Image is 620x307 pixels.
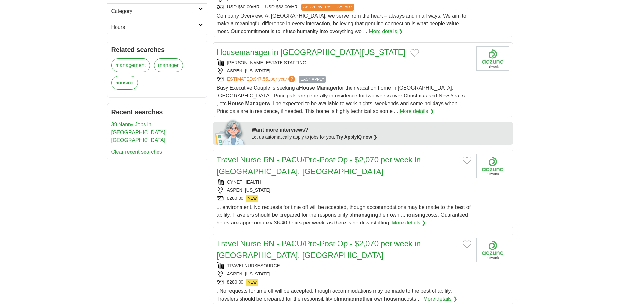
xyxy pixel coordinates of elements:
[217,279,471,286] div: 8280.00
[369,28,403,35] a: More details ❯
[217,262,471,269] div: TRAVELNURSESOURCE
[217,288,452,301] span: . No requests for time off will be accepted, though accommodations may be made to the best of abi...
[217,4,471,11] div: USD $30.00/HR. - USD $33.00/HR.
[252,126,509,134] div: Want more interviews?
[217,271,471,277] div: ASPEN, [US_STATE]
[107,19,207,35] a: Hours
[476,46,509,71] img: Company logo
[217,48,406,57] a: Housemanager in [GEOGRAPHIC_DATA][US_STATE]
[217,239,421,260] a: Travel Nurse RN - PACU/Pre-Post Op - $2,070 per week in [GEOGRAPHIC_DATA], [GEOGRAPHIC_DATA]
[354,212,379,218] strong: managing
[400,108,434,115] a: More details ❯
[111,58,150,72] a: management
[336,134,377,140] a: Try ApplyIQ now ❯
[246,195,258,202] span: NEW
[217,195,471,202] div: 8280.00
[111,23,198,31] h2: Hours
[316,85,338,91] strong: Manager
[217,85,471,114] span: Busy Executive Couple is seeking a for their vacation home in [GEOGRAPHIC_DATA], [GEOGRAPHIC_DATA...
[217,155,421,176] a: Travel Nurse RN - PACU/Pre-Post Op - $2,070 per week in [GEOGRAPHIC_DATA], [GEOGRAPHIC_DATA]
[338,296,363,301] strong: managing
[228,101,244,106] strong: House
[392,219,426,227] a: More details ❯
[246,279,258,286] span: NEW
[111,107,203,117] h2: Recent searches
[217,59,471,66] div: [PERSON_NAME] ESTATE STAFFING
[217,187,471,194] div: ASPEN, [US_STATE]
[423,295,458,303] a: More details ❯
[154,58,183,72] a: manager
[111,7,198,15] h2: Category
[476,238,509,262] img: Company logo
[463,240,471,248] button: Add to favorite jobs
[245,101,267,106] strong: Manager
[227,76,296,83] a: ESTIMATED:$47,551per year?
[217,68,471,74] div: ASPEN, [US_STATE]
[217,204,471,225] span: ... environment. No requests for time off will be accepted, though accommodations may be made to ...
[410,49,419,57] button: Add to favorite jobs
[252,134,509,141] div: Let us automatically apply to jobs for you.
[463,157,471,164] button: Add to favorite jobs
[288,76,295,82] span: ?
[384,296,404,301] strong: housing
[254,76,270,82] span: $47,551
[476,154,509,178] img: Company logo
[217,179,471,185] div: CYNET HEALTH
[215,119,247,145] img: apply-iq-scientist.png
[299,76,325,83] span: EASY APPLY
[111,122,167,143] a: 39 Nanny Jobs in [GEOGRAPHIC_DATA], [GEOGRAPHIC_DATA]
[111,149,162,155] a: Clear recent searches
[111,45,203,55] h2: Related searches
[299,85,315,91] strong: House
[111,76,138,90] a: housing
[217,13,466,34] span: Company Overview: At [GEOGRAPHIC_DATA], we serve from the heart – always and in all ways. We aim ...
[405,212,425,218] strong: housing
[301,4,354,11] span: ABOVE AVERAGE SALARY
[107,3,207,19] a: Category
